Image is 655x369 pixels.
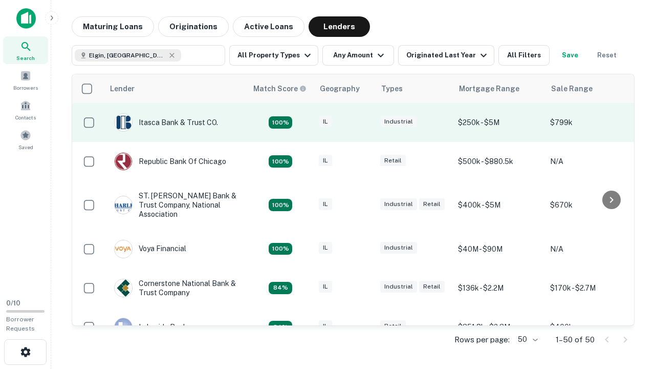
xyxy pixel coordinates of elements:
div: Retail [380,155,406,167]
div: Sale Range [551,83,593,95]
div: Lender [110,83,135,95]
button: Reset [591,45,623,66]
td: $400k - $5M [453,181,545,230]
button: Originations [158,16,229,37]
td: $40M - $90M [453,230,545,269]
td: $250k - $5M [453,103,545,142]
div: Retail [419,198,445,210]
span: Elgin, [GEOGRAPHIC_DATA], [GEOGRAPHIC_DATA] [89,51,166,60]
img: picture [115,279,132,297]
td: $400k [545,307,637,346]
th: Mortgage Range [453,74,545,103]
div: IL [319,155,332,167]
img: picture [115,240,132,258]
a: Search [3,36,48,64]
td: $136k - $2.2M [453,269,545,307]
button: Save your search to get updates of matches that match your search criteria. [554,45,586,66]
div: IL [319,281,332,293]
button: Any Amount [322,45,394,66]
div: Lakeside Bank [114,318,187,336]
span: Saved [18,143,33,151]
td: $799k [545,103,637,142]
img: capitalize-icon.png [16,8,36,29]
div: Retail [419,281,445,293]
span: Borrower Requests [6,316,35,332]
div: Geography [320,83,360,95]
div: Itasca Bank & Trust CO. [114,113,218,132]
a: Contacts [3,96,48,124]
h6: Match Score [253,83,304,94]
button: Originated Last Year [398,45,494,66]
button: All Property Types [229,45,318,66]
div: Retail [380,320,406,332]
td: N/A [545,142,637,181]
div: Capitalize uses an advanced AI algorithm to match your search with the best lender. The match sco... [269,199,292,211]
div: Capitalize uses an advanced AI algorithm to match your search with the best lender. The match sco... [253,83,307,94]
div: Industrial [380,116,417,128]
th: Sale Range [545,74,637,103]
th: Lender [104,74,247,103]
div: Industrial [380,242,417,254]
td: N/A [545,230,637,269]
div: ST. [PERSON_NAME] Bank & Trust Company, National Association [114,191,237,219]
div: Republic Bank Of Chicago [114,152,226,171]
div: Capitalize uses an advanced AI algorithm to match your search with the best lender. The match sco... [269,243,292,255]
img: picture [115,153,132,170]
th: Capitalize uses an advanced AI algorithm to match your search with the best lender. The match sco... [247,74,314,103]
p: 1–50 of 50 [556,334,595,346]
button: Lenders [309,16,370,37]
iframe: Chat Widget [604,287,655,336]
span: Search [16,54,35,62]
div: Capitalize uses an advanced AI algorithm to match your search with the best lender. The match sco... [269,282,292,294]
div: Originated Last Year [406,49,490,61]
div: IL [319,116,332,128]
button: Maturing Loans [72,16,154,37]
div: Mortgage Range [459,83,519,95]
button: All Filters [498,45,550,66]
div: Capitalize uses an advanced AI algorithm to match your search with the best lender. The match sco... [269,321,292,333]
img: picture [115,318,132,336]
span: Contacts [15,113,36,121]
a: Borrowers [3,66,48,94]
th: Geography [314,74,375,103]
a: Saved [3,126,48,153]
td: $170k - $2.7M [545,269,637,307]
button: Active Loans [233,16,304,37]
div: Capitalize uses an advanced AI algorithm to match your search with the best lender. The match sco... [269,155,292,168]
span: 0 / 10 [6,299,20,307]
img: picture [115,196,132,214]
div: IL [319,320,332,332]
div: Industrial [380,281,417,293]
div: Types [381,83,403,95]
span: Borrowers [13,84,38,92]
div: Cornerstone National Bank & Trust Company [114,279,237,297]
img: picture [115,114,132,131]
div: Industrial [380,198,417,210]
div: Voya Financial [114,240,186,258]
div: 50 [514,332,539,347]
td: $500k - $880.5k [453,142,545,181]
div: IL [319,242,332,254]
td: $351.8k - $2.3M [453,307,545,346]
td: $670k [545,181,637,230]
th: Types [375,74,453,103]
div: Capitalize uses an advanced AI algorithm to match your search with the best lender. The match sco... [269,116,292,129]
div: IL [319,198,332,210]
p: Rows per page: [454,334,510,346]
